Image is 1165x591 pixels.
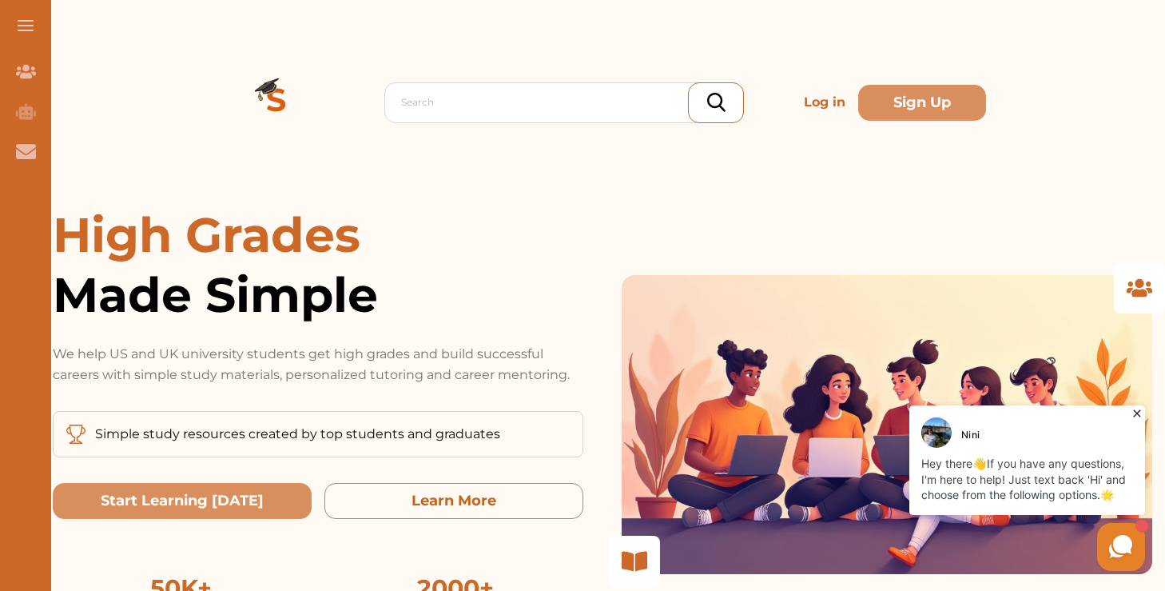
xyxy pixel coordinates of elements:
[324,483,583,519] button: Learn More
[53,344,583,385] p: We help US and UK university students get high grades and build successful careers with simple st...
[781,401,1149,575] iframe: HelpCrunch
[53,206,360,264] span: High Grades
[53,483,312,519] button: Start Learning Today
[858,85,986,121] button: Sign Up
[707,93,726,112] img: search_icon
[797,86,852,118] p: Log in
[95,425,500,444] p: Simple study resources created by top students and graduates
[53,265,583,325] span: Made Simple
[219,45,334,160] img: Logo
